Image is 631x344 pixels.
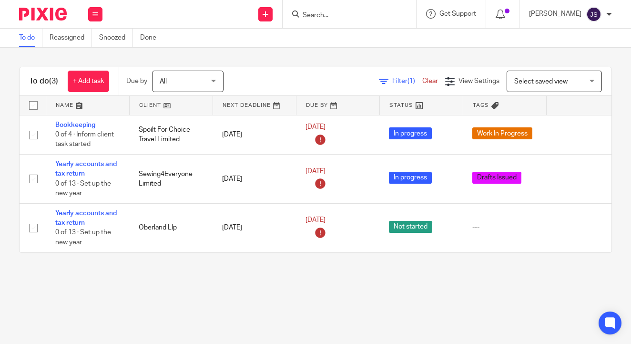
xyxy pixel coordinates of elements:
[140,29,163,47] a: Done
[472,127,532,139] span: Work In Progress
[305,217,326,224] span: [DATE]
[19,29,42,47] a: To do
[302,11,387,20] input: Search
[392,78,422,84] span: Filter
[50,29,92,47] a: Reassigned
[55,229,111,246] span: 0 of 13 · Set up the new year
[19,8,67,21] img: Pixie
[586,7,601,22] img: svg%3E
[389,127,432,139] span: In progress
[407,78,415,84] span: (1)
[213,115,296,154] td: [DATE]
[55,161,117,177] a: Yearly accounts and tax return
[129,154,213,203] td: Sewing4Everyone Limited
[160,78,167,85] span: All
[422,78,438,84] a: Clear
[389,172,432,184] span: In progress
[305,168,326,175] span: [DATE]
[55,180,111,197] span: 0 of 13 · Set up the new year
[458,78,499,84] span: View Settings
[129,203,213,252] td: Oberland Llp
[55,210,117,226] a: Yearly accounts and tax return
[472,172,521,184] span: Drafts Issued
[29,76,58,86] h1: To do
[55,131,114,148] span: 0 of 4 · Inform client task started
[514,78,568,85] span: Select saved view
[213,203,296,252] td: [DATE]
[439,10,476,17] span: Get Support
[126,76,147,86] p: Due by
[213,154,296,203] td: [DATE]
[389,221,432,233] span: Not started
[99,29,133,47] a: Snoozed
[305,124,326,130] span: [DATE]
[129,115,213,154] td: Spoilt For Choice Travel Limited
[55,122,95,128] a: Bookkeeping
[472,223,537,232] div: ---
[49,77,58,85] span: (3)
[68,71,109,92] a: + Add task
[529,9,581,19] p: [PERSON_NAME]
[473,103,489,108] span: Tags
